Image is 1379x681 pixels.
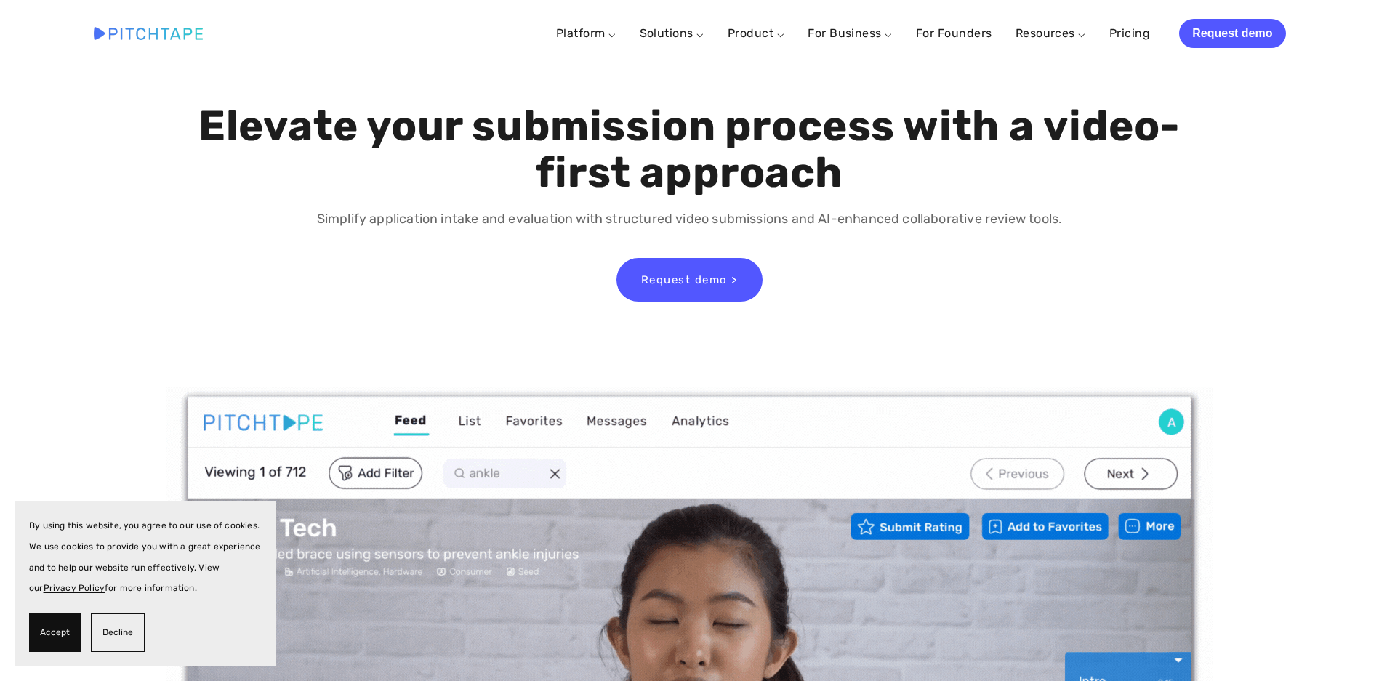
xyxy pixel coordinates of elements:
[102,622,133,643] span: Decline
[44,583,105,593] a: Privacy Policy
[556,26,616,40] a: Platform ⌵
[808,26,893,40] a: For Business ⌵
[195,209,1184,230] p: Simplify application intake and evaluation with structured video submissions and AI-enhanced coll...
[728,26,784,40] a: Product ⌵
[94,27,203,39] img: Pitchtape | Video Submission Management Software
[29,515,262,599] p: By using this website, you agree to our use of cookies. We use cookies to provide you with a grea...
[29,613,81,652] button: Accept
[91,613,145,652] button: Decline
[916,20,992,47] a: For Founders
[1016,26,1086,40] a: Resources ⌵
[640,26,704,40] a: Solutions ⌵
[40,622,70,643] span: Accept
[15,501,276,666] section: Cookie banner
[1179,19,1285,48] a: Request demo
[1109,20,1150,47] a: Pricing
[195,103,1184,196] h1: Elevate your submission process with a video-first approach
[616,258,763,302] a: Request demo >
